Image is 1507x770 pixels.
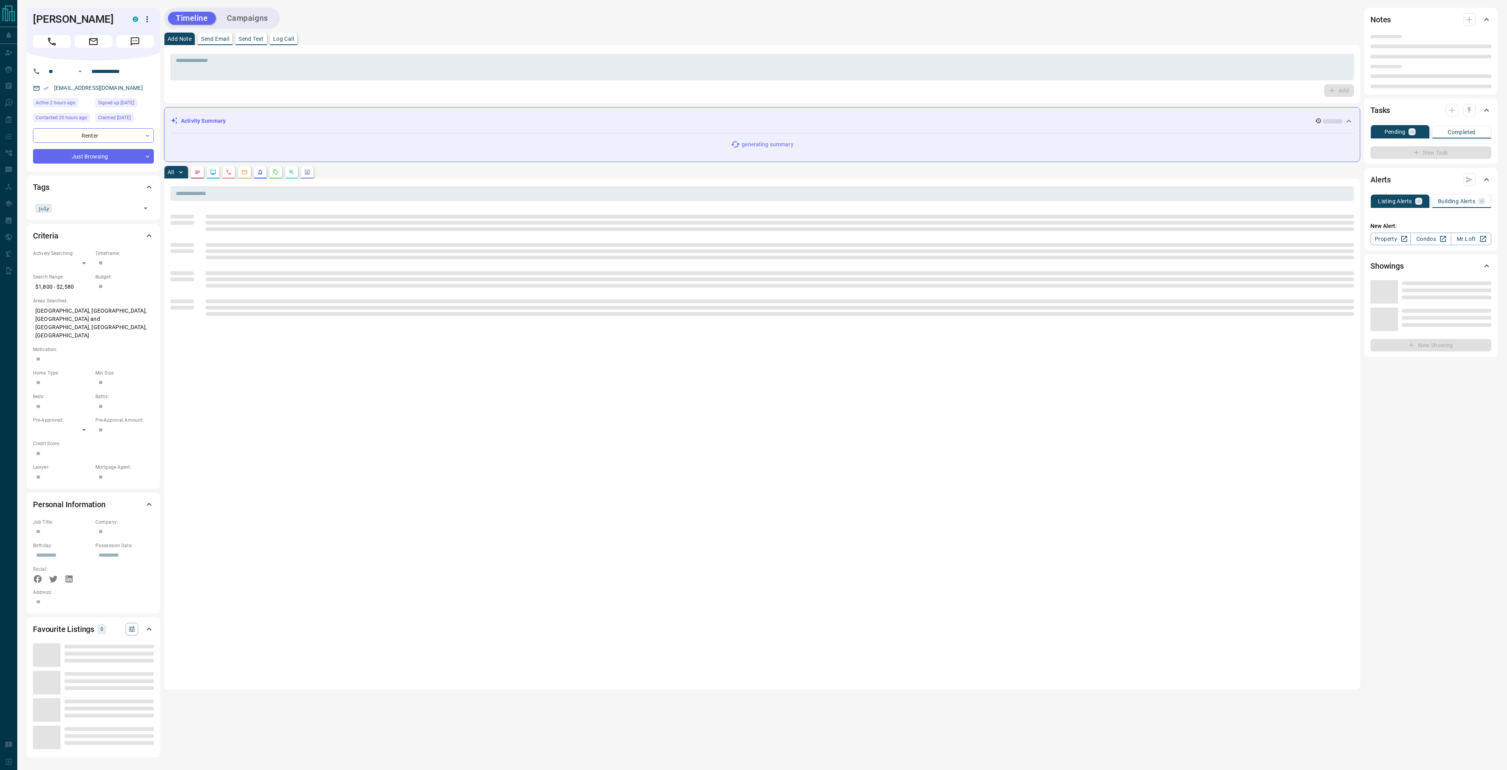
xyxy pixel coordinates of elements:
h2: Tags [33,181,49,193]
p: Beds: [33,393,91,400]
p: Min Size: [95,370,154,377]
span: Signed up [DATE] [98,99,134,107]
p: Motivation: [33,346,154,353]
span: Claimed [DATE] [98,114,131,122]
p: Actively Searching: [33,250,91,257]
p: Address: [33,589,154,596]
span: Message [116,35,154,48]
p: Building Alerts [1438,198,1475,204]
p: 0 [100,625,104,633]
h2: Personal Information [33,498,106,511]
a: Condos [1410,233,1451,245]
svg: Calls [226,169,232,175]
a: Mr.Loft [1451,233,1491,245]
div: Renter [33,128,154,143]
div: Just Browsing [33,149,154,164]
span: Email [75,35,112,48]
svg: Requests [273,169,279,175]
p: Social: [33,566,91,573]
button: Open [140,203,151,214]
p: generating summary [742,140,793,149]
p: Baths: [95,393,154,400]
p: All [168,169,174,175]
p: Possession Date: [95,542,154,549]
p: Listing Alerts [1378,198,1412,204]
p: Credit Score: [33,440,154,447]
h1: [PERSON_NAME] [33,13,121,25]
div: Tags [33,178,154,197]
div: Activity Summary [171,114,1354,128]
div: Notes [1370,10,1491,29]
svg: Notes [194,169,201,175]
div: Tasks [1370,101,1491,120]
p: New Alert: [1370,222,1491,230]
div: Favourite Listings0 [33,620,154,639]
svg: Agent Actions [304,169,310,175]
p: Activity Summary [181,117,226,125]
p: Timeframe: [95,250,154,257]
div: Alerts [1370,170,1491,189]
svg: Email Verified [43,86,49,91]
p: [GEOGRAPHIC_DATA], [GEOGRAPHIC_DATA], [GEOGRAPHIC_DATA] and [GEOGRAPHIC_DATA], [GEOGRAPHIC_DATA],... [33,304,154,342]
div: Mon Jan 27 2025 [95,113,154,124]
div: Personal Information [33,495,154,514]
p: $1,800 - $2,580 [33,280,91,293]
h2: Alerts [1370,173,1391,186]
button: Open [75,67,85,76]
h2: Notes [1370,13,1391,26]
svg: Lead Browsing Activity [210,169,216,175]
p: Pre-Approval Amount: [95,417,154,424]
p: Areas Searched: [33,297,154,304]
p: Mortgage Agent: [95,464,154,471]
p: Home Type: [33,370,91,377]
span: july [38,204,49,212]
div: Criteria [33,226,154,245]
svg: Listing Alerts [257,169,263,175]
button: Campaigns [219,12,276,25]
span: Active 2 hours ago [36,99,75,107]
p: Search Range: [33,273,91,280]
p: Birthday: [33,542,91,549]
p: Lawyer: [33,464,91,471]
p: Send Text [239,36,264,42]
span: Call [33,35,71,48]
p: Send Email [201,36,229,42]
button: Timeline [168,12,216,25]
div: condos.ca [133,16,138,22]
p: Job Title: [33,519,91,526]
p: Completed [1448,129,1476,135]
h2: Favourite Listings [33,623,94,635]
p: Budget: [95,273,154,280]
svg: Opportunities [288,169,295,175]
p: Pending [1385,129,1406,135]
div: Sun Aug 17 2025 [33,113,91,124]
h2: Tasks [1370,104,1390,117]
p: Add Note [168,36,192,42]
a: [EMAIL_ADDRESS][DOMAIN_NAME] [54,85,143,91]
h2: Criteria [33,229,58,242]
p: Pre-Approved: [33,417,91,424]
div: Sun Jan 26 2025 [95,98,154,109]
div: Showings [1370,257,1491,275]
h2: Showings [1370,260,1404,272]
span: Contacted 20 hours ago [36,114,87,122]
svg: Emails [241,169,248,175]
p: Company: [95,519,154,526]
p: Log Call [273,36,294,42]
div: Mon Aug 18 2025 [33,98,91,109]
a: Property [1370,233,1411,245]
